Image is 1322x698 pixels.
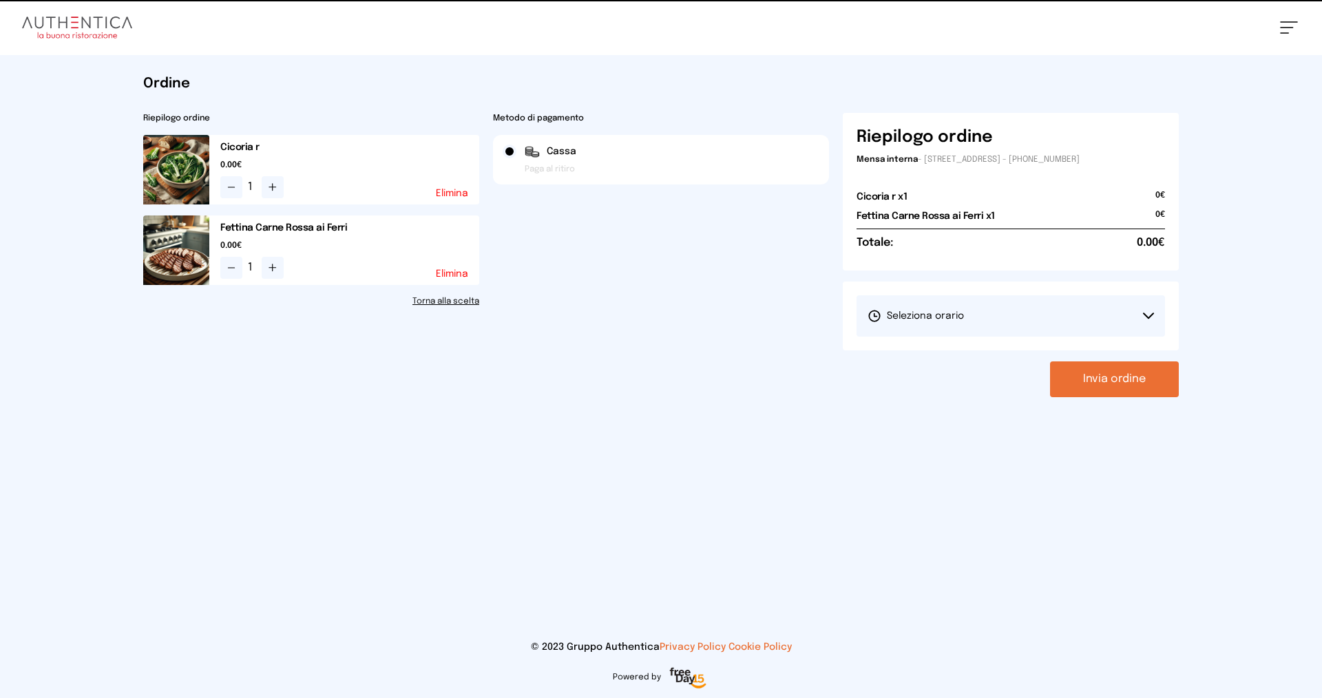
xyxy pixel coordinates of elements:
[868,309,964,323] span: Seleziona orario
[613,672,661,683] span: Powered by
[22,17,132,39] img: logo.8f33a47.png
[143,74,1179,94] h1: Ordine
[728,642,792,652] a: Cookie Policy
[143,296,479,307] a: Torna alla scelta
[1137,235,1165,251] span: 0.00€
[143,215,209,285] img: media
[220,160,479,171] span: 0.00€
[1155,190,1165,209] span: 0€
[436,269,468,279] button: Elimina
[143,135,209,204] img: media
[667,665,710,692] img: logo-freeday.3e08031.png
[525,164,575,175] span: Paga al ritiro
[857,190,907,204] h2: Cicoria r x1
[857,235,893,251] h6: Totale:
[1050,361,1179,397] button: Invia ordine
[660,642,726,652] a: Privacy Policy
[143,113,479,124] h2: Riepilogo ordine
[220,221,479,235] h2: Fettina Carne Rossa ai Ferri
[857,127,993,149] h6: Riepilogo ordine
[248,260,256,276] span: 1
[248,179,256,195] span: 1
[22,640,1300,654] p: © 2023 Gruppo Authentica
[1155,209,1165,229] span: 0€
[857,156,918,164] span: Mensa interna
[436,189,468,198] button: Elimina
[220,240,479,251] span: 0.00€
[857,154,1165,165] p: - [STREET_ADDRESS] - [PHONE_NUMBER]
[857,209,995,223] h2: Fettina Carne Rossa ai Ferri x1
[220,140,479,154] h2: Cicoria r
[547,145,576,158] span: Cassa
[857,295,1165,337] button: Seleziona orario
[493,113,829,124] h2: Metodo di pagamento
